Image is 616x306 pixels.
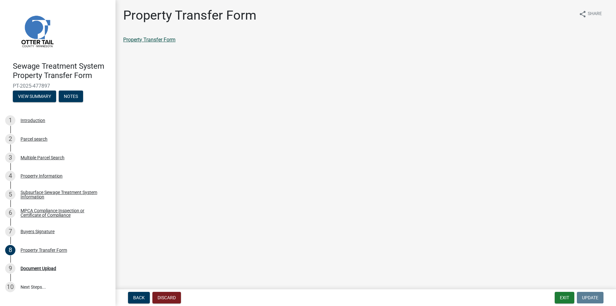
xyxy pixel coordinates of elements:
[13,91,56,102] button: View Summary
[128,292,150,303] button: Back
[21,266,56,271] div: Document Upload
[13,94,56,99] wm-modal-confirm: Summary
[13,7,61,55] img: Otter Tail County, Minnesota
[21,155,64,160] div: Multiple Parcel Search
[59,91,83,102] button: Notes
[21,229,55,234] div: Buyers Signature
[21,248,67,252] div: Property Transfer Form
[588,10,602,18] span: Share
[582,295,598,300] span: Update
[574,8,607,20] button: shareShare
[555,292,574,303] button: Exit
[21,190,105,199] div: Subsurface Sewage Treatment System Information
[21,208,105,217] div: MPCA Compliance Inspection or Certificate of Compliance
[579,10,586,18] i: share
[152,292,181,303] button: Discard
[13,62,110,80] h4: Sewage Treatment System Property Transfer Form
[5,189,15,200] div: 5
[123,37,175,43] a: Property Transfer Form
[577,292,603,303] button: Update
[5,153,15,163] div: 3
[5,134,15,144] div: 2
[5,115,15,126] div: 1
[123,8,256,23] h1: Property Transfer Form
[21,118,45,123] div: Introduction
[21,174,63,178] div: Property Information
[5,171,15,181] div: 4
[59,94,83,99] wm-modal-confirm: Notes
[133,295,145,300] span: Back
[13,83,103,89] span: PT-2025-477897
[5,208,15,218] div: 6
[5,282,15,292] div: 10
[5,263,15,274] div: 9
[21,137,47,141] div: Parcel search
[5,245,15,255] div: 8
[5,226,15,237] div: 7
